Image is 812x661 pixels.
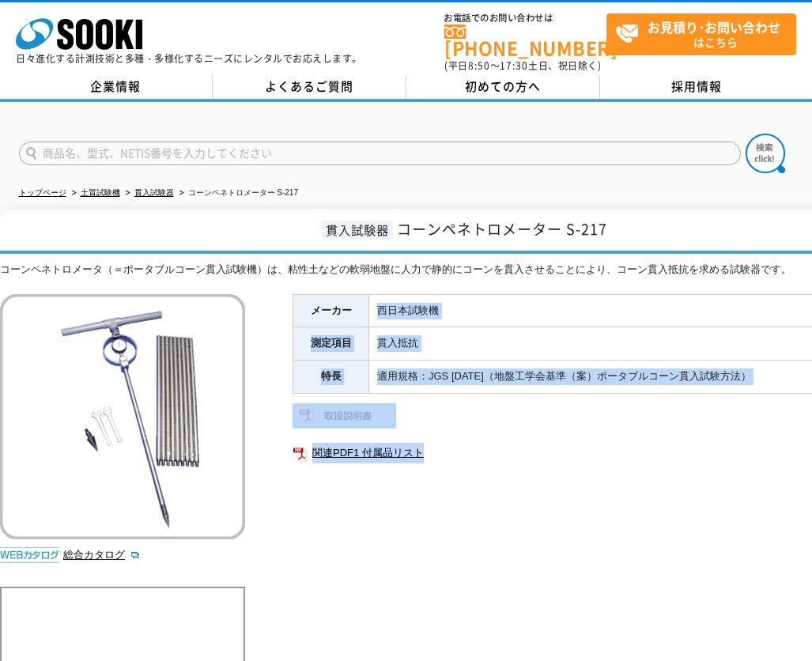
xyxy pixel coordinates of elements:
[444,13,606,23] span: お電話でのお問い合わせは
[63,549,141,561] a: 総合カタログ
[19,188,66,197] a: トップページ
[648,17,780,36] strong: お見積り･お問い合わせ
[746,134,785,173] img: btn_search.png
[293,414,396,425] a: 取扱説明書
[322,221,393,239] span: 貫入試験器
[81,188,120,197] a: 土質試験機
[615,14,795,54] span: はこちら
[444,59,601,73] span: (平日 ～ 土日、祝日除く)
[19,142,741,165] input: 商品名、型式、NETIS番号を入力してください
[293,403,396,429] img: 取扱説明書
[468,59,490,73] span: 8:50
[465,77,541,95] span: 初めての方へ
[293,327,369,361] th: 測定項目
[500,59,528,73] span: 17:30
[606,13,796,55] a: お見積り･お問い合わせはこちら
[176,185,298,202] li: コーンペネトロメーター S-217
[213,75,406,99] a: よくあるご質問
[600,75,794,99] a: 採用情報
[134,188,174,197] a: 貫入試験器
[19,75,213,99] a: 企業情報
[293,361,369,394] th: 特長
[397,218,607,240] span: コーンペネトロメーター S-217
[444,25,606,57] a: [PHONE_NUMBER]
[16,54,362,63] p: 日々進化する計測技術と多種・多様化するニーズにレンタルでお応えします。
[293,294,369,327] th: メーカー
[406,75,600,99] a: 初めての方へ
